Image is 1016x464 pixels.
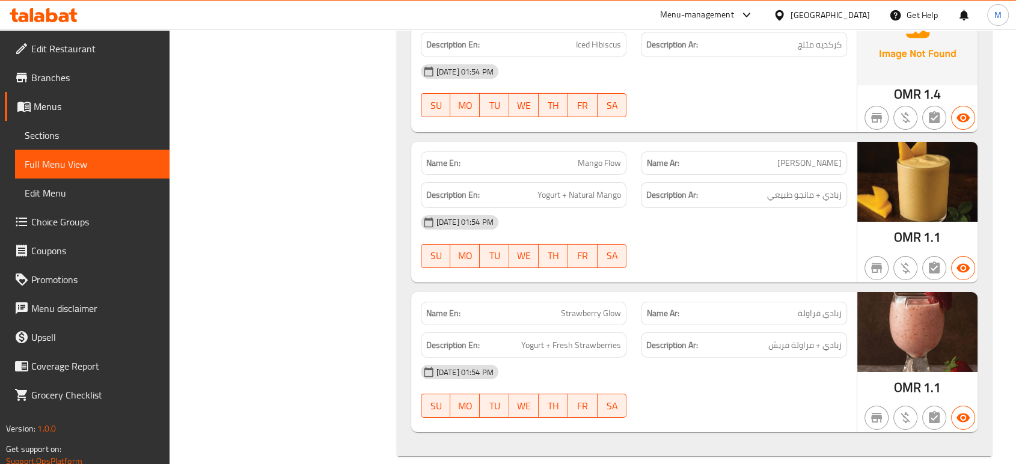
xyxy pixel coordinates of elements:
[426,97,446,114] span: SU
[25,157,160,171] span: Full Menu View
[857,142,978,222] img: %D9%85%D8%A7%D9%86%D8%AC%D9%88_%D9%81%D9%84%D9%88638956179527026245.jpg
[791,8,870,22] div: [GEOGRAPHIC_DATA]
[426,37,480,52] strong: Description En:
[646,157,679,169] strong: Name Ar:
[767,188,842,203] span: زبادي + مانجو طبيعي
[646,307,679,320] strong: Name Ar:
[922,406,946,430] button: Not has choices
[5,380,170,409] a: Grocery Checklist
[951,406,975,430] button: Available
[893,406,917,430] button: Purchased item
[798,307,842,320] span: زبادي فراولة
[5,236,170,265] a: Coupons
[432,66,498,78] span: [DATE] 01:54 PM
[450,93,480,117] button: MO
[485,397,504,415] span: TU
[31,272,160,287] span: Promotions
[568,93,598,117] button: FR
[421,244,451,268] button: SU
[893,256,917,280] button: Purchased item
[994,8,1002,22] span: M
[426,247,446,264] span: SU
[426,157,461,169] strong: Name En:
[576,37,621,52] span: Iced Hibiscus
[646,37,698,52] strong: Description Ar:
[578,157,621,169] span: Mango Flow
[485,247,504,264] span: TU
[865,406,889,430] button: Not branch specific item
[602,97,622,114] span: SA
[31,301,160,316] span: Menu disclaimer
[514,97,534,114] span: WE
[777,157,842,169] span: [PERSON_NAME]
[5,207,170,236] a: Choice Groups
[5,34,170,63] a: Edit Restaurant
[6,421,35,436] span: Version:
[480,93,509,117] button: TU
[25,186,160,200] span: Edit Menu
[426,397,446,415] span: SU
[25,128,160,142] span: Sections
[450,394,480,418] button: MO
[894,82,921,106] span: OMR
[922,256,946,280] button: Not has choices
[922,106,946,130] button: Not has choices
[480,394,509,418] button: TU
[432,367,498,378] span: [DATE] 01:54 PM
[865,256,889,280] button: Not branch specific item
[450,244,480,268] button: MO
[598,244,627,268] button: SA
[5,323,170,352] a: Upsell
[15,121,170,150] a: Sections
[602,247,622,264] span: SA
[598,394,627,418] button: SA
[31,330,160,344] span: Upsell
[455,97,475,114] span: MO
[573,97,593,114] span: FR
[31,41,160,56] span: Edit Restaurant
[660,8,734,22] div: Menu-management
[894,376,921,399] span: OMR
[432,216,498,228] span: [DATE] 01:54 PM
[857,292,978,372] img: %D9%81%D8%B1%D8%A7%D9%88%D9%84%D8%A9_%D8%AC%D9%84%D9%88638956179552245786.jpg
[34,99,160,114] span: Menus
[5,63,170,92] a: Branches
[514,247,534,264] span: WE
[455,247,475,264] span: MO
[539,244,568,268] button: TH
[951,106,975,130] button: Available
[421,93,451,117] button: SU
[480,244,509,268] button: TU
[509,244,539,268] button: WE
[923,376,941,399] span: 1.1
[31,243,160,258] span: Coupons
[31,70,160,85] span: Branches
[543,397,563,415] span: TH
[521,338,621,353] span: Yogurt + Fresh Strawberries
[568,244,598,268] button: FR
[598,93,627,117] button: SA
[923,82,941,106] span: 1.4
[865,106,889,130] button: Not branch specific item
[485,97,504,114] span: TU
[37,421,56,436] span: 1.0.0
[798,37,842,52] span: كركديه مثلج
[539,394,568,418] button: TH
[543,247,563,264] span: TH
[509,394,539,418] button: WE
[421,394,451,418] button: SU
[561,307,621,320] span: Strawberry Glow
[646,188,698,203] strong: Description Ar:
[514,397,534,415] span: WE
[15,179,170,207] a: Edit Menu
[426,338,480,353] strong: Description En:
[568,394,598,418] button: FR
[5,92,170,121] a: Menus
[768,338,842,353] span: زبادي + فراولة فريش
[5,352,170,380] a: Coverage Report
[539,93,568,117] button: TH
[509,93,539,117] button: WE
[426,307,461,320] strong: Name En:
[31,215,160,229] span: Choice Groups
[543,97,563,114] span: TH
